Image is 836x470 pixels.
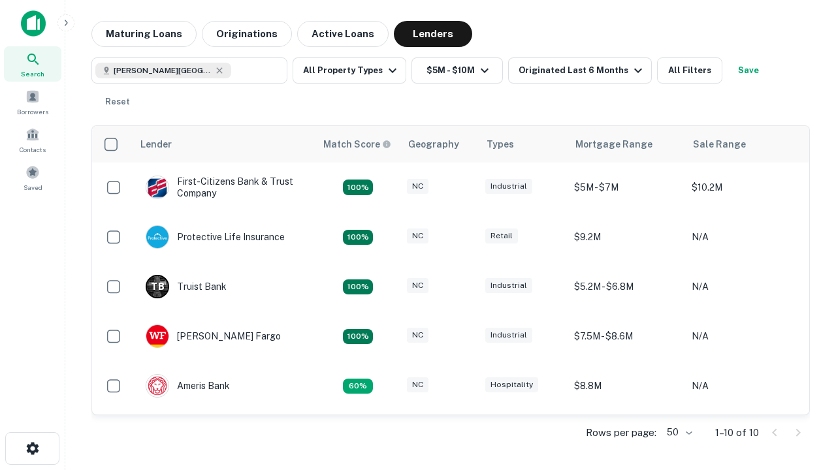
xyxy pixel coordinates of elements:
[657,57,722,84] button: All Filters
[407,278,428,293] div: NC
[4,84,61,119] a: Borrowers
[685,311,803,361] td: N/A
[693,136,746,152] div: Sale Range
[485,179,532,194] div: Industrial
[146,374,230,398] div: Ameris Bank
[146,226,169,248] img: picture
[408,136,459,152] div: Geography
[485,228,518,243] div: Retail
[519,63,646,78] div: Originated Last 6 Months
[114,65,212,76] span: [PERSON_NAME][GEOGRAPHIC_DATA], [GEOGRAPHIC_DATA]
[21,69,44,79] span: Search
[575,136,652,152] div: Mortgage Range
[133,126,315,163] th: Lender
[568,311,685,361] td: $7.5M - $8.6M
[146,225,285,249] div: Protective Life Insurance
[568,411,685,460] td: $9.2M
[4,122,61,157] a: Contacts
[146,176,302,199] div: First-citizens Bank & Trust Company
[293,57,406,84] button: All Property Types
[146,176,169,198] img: picture
[17,106,48,117] span: Borrowers
[343,329,373,345] div: Matching Properties: 2, hasApolloMatch: undefined
[146,325,169,347] img: picture
[485,278,532,293] div: Industrial
[343,180,373,195] div: Matching Properties: 2, hasApolloMatch: undefined
[508,57,652,84] button: Originated Last 6 Months
[24,182,42,193] span: Saved
[151,280,164,294] p: T B
[407,179,428,194] div: NC
[685,126,803,163] th: Sale Range
[97,89,138,115] button: Reset
[343,379,373,394] div: Matching Properties: 1, hasApolloMatch: undefined
[771,324,836,386] iframe: Chat Widget
[662,423,694,442] div: 50
[407,377,428,392] div: NC
[343,230,373,245] div: Matching Properties: 2, hasApolloMatch: undefined
[568,163,685,212] td: $5M - $7M
[685,212,803,262] td: N/A
[4,46,61,82] a: Search
[485,377,538,392] div: Hospitality
[323,137,389,151] h6: Match Score
[146,324,281,348] div: [PERSON_NAME] Fargo
[479,126,568,163] th: Types
[400,126,479,163] th: Geography
[91,21,197,47] button: Maturing Loans
[568,262,685,311] td: $5.2M - $6.8M
[715,425,759,441] p: 1–10 of 10
[685,163,803,212] td: $10.2M
[202,21,292,47] button: Originations
[728,57,769,84] button: Save your search to get updates of matches that match your search criteria.
[568,361,685,411] td: $8.8M
[485,328,532,343] div: Industrial
[20,144,46,155] span: Contacts
[586,425,656,441] p: Rows per page:
[323,137,391,151] div: Capitalize uses an advanced AI algorithm to match your search with the best lender. The match sco...
[407,228,428,243] div: NC
[568,126,685,163] th: Mortgage Range
[487,136,514,152] div: Types
[568,212,685,262] td: $9.2M
[407,328,428,343] div: NC
[146,275,227,298] div: Truist Bank
[4,160,61,195] a: Saved
[21,10,46,37] img: capitalize-icon.png
[685,361,803,411] td: N/A
[146,375,169,397] img: picture
[394,21,472,47] button: Lenders
[685,262,803,311] td: N/A
[411,57,503,84] button: $5M - $10M
[297,21,389,47] button: Active Loans
[315,126,400,163] th: Capitalize uses an advanced AI algorithm to match your search with the best lender. The match sco...
[140,136,172,152] div: Lender
[343,279,373,295] div: Matching Properties: 3, hasApolloMatch: undefined
[685,411,803,460] td: N/A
